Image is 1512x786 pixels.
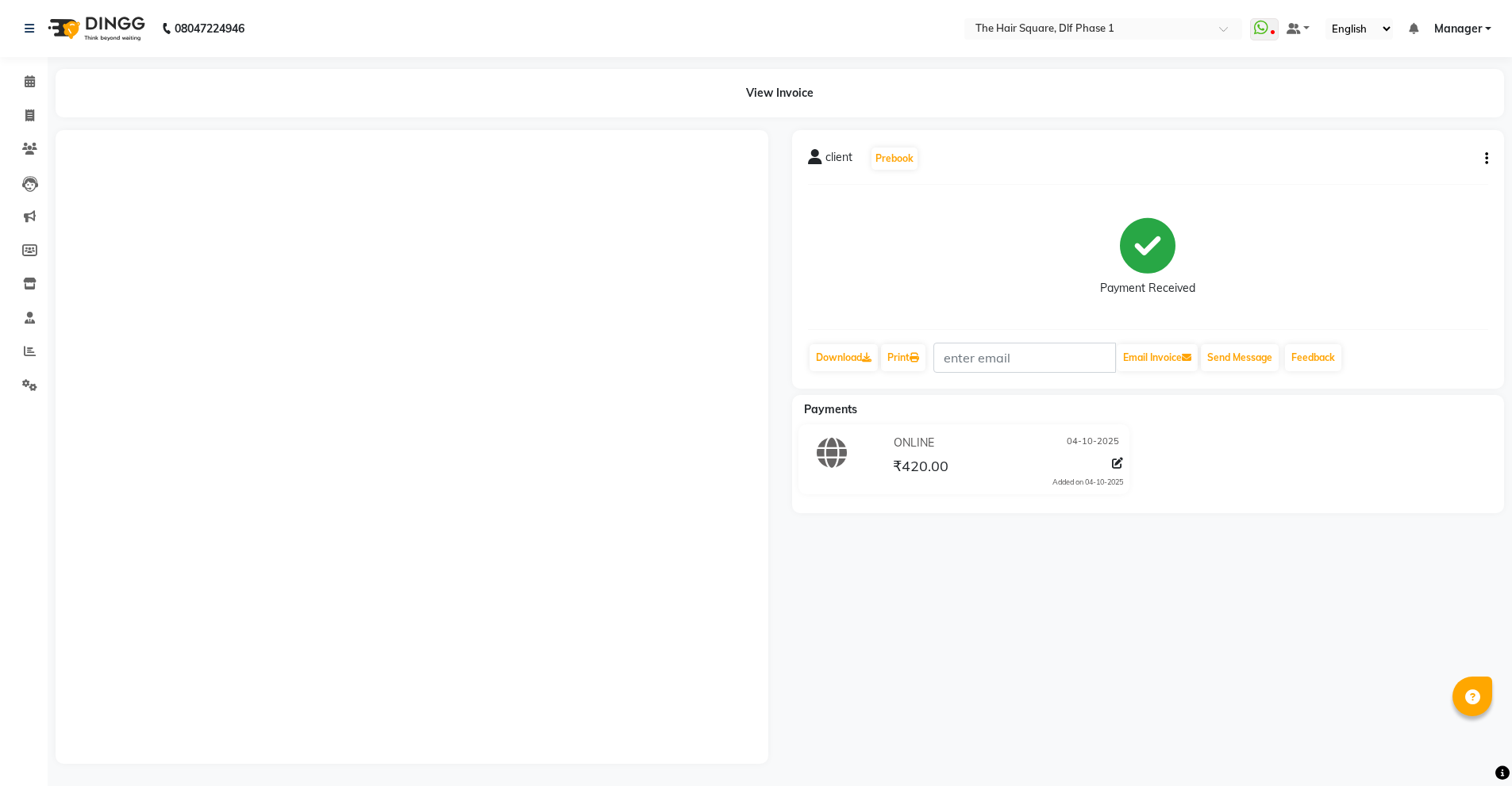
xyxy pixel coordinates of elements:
button: Send Message [1201,344,1279,371]
button: Email Invoice [1117,344,1198,371]
div: Added on 04-10-2025 [1052,477,1123,488]
span: ONLINE [894,435,934,451]
a: Download [810,344,878,371]
iframe: chat widget [1445,723,1496,770]
b: 08047224946 [175,6,244,51]
span: Manager [1434,21,1482,37]
img: logo [40,6,149,51]
a: Print [881,344,925,371]
a: Feedback [1285,344,1341,371]
span: ₹420.00 [893,457,948,479]
button: Prebook [871,148,918,170]
span: client [825,149,852,171]
div: Payment Received [1100,280,1195,297]
div: View Invoice [56,69,1504,117]
input: enter email [933,343,1116,373]
span: Payments [804,402,857,416]
span: 04-10-2025 [1067,435,1119,451]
